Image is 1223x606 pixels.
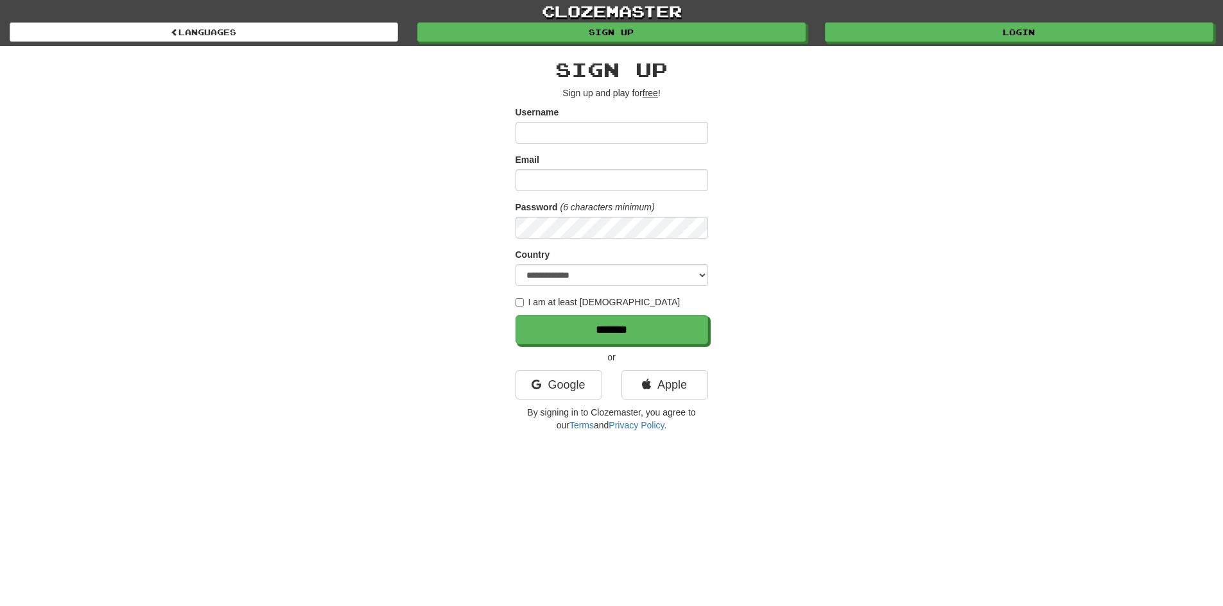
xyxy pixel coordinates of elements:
p: By signing in to Clozemaster, you agree to our and . [516,406,708,432]
a: Login [825,22,1213,42]
a: Sign up [417,22,806,42]
em: (6 characters minimum) [560,202,655,212]
a: Terms [569,420,594,430]
p: or [516,351,708,364]
input: I am at least [DEMOGRAPHIC_DATA] [516,298,524,307]
a: Privacy Policy [609,420,664,430]
p: Sign up and play for ! [516,87,708,99]
a: Apple [621,370,708,400]
a: Languages [10,22,398,42]
h2: Sign up [516,59,708,80]
label: Username [516,106,559,119]
label: Email [516,153,539,166]
label: Password [516,201,558,214]
label: Country [516,248,550,261]
label: I am at least [DEMOGRAPHIC_DATA] [516,296,681,308]
a: Google [516,370,602,400]
u: free [643,88,658,98]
